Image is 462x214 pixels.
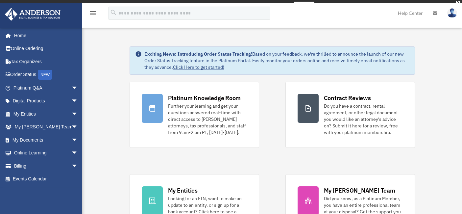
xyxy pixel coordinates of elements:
[110,9,117,16] i: search
[5,81,88,94] a: Platinum Q&Aarrow_drop_down
[5,120,88,134] a: My [PERSON_NAME] Teamarrow_drop_down
[89,12,97,17] a: menu
[130,82,259,148] a: Platinum Knowledge Room Further your learning and get your questions answered real-time with dire...
[5,159,88,173] a: Billingarrow_drop_down
[5,94,88,108] a: Digital Productsarrow_drop_down
[447,8,457,18] img: User Pic
[324,186,395,195] div: My [PERSON_NAME] Team
[456,1,460,5] div: close
[5,42,88,55] a: Online Ordering
[5,68,88,82] a: Order StatusNEW
[5,29,85,42] a: Home
[168,186,198,195] div: My Entities
[5,107,88,120] a: My Entitiesarrow_drop_down
[71,147,85,160] span: arrow_drop_down
[3,8,62,21] img: Anderson Advisors Platinum Portal
[168,94,241,102] div: Platinum Knowledge Room
[285,82,415,148] a: Contract Reviews Do you have a contract, rental agreement, or other legal document you would like...
[168,103,247,136] div: Further your learning and get your questions answered real-time with direct access to [PERSON_NAM...
[89,9,97,17] i: menu
[71,94,85,108] span: arrow_drop_down
[148,2,291,10] div: Get a chance to win 6 months of Platinum for free just by filling out this
[5,147,88,160] a: Online Learningarrow_drop_down
[144,51,252,57] strong: Exciting News: Introducing Order Status Tracking!
[294,2,314,10] a: survey
[5,55,88,68] a: Tax Organizers
[38,70,52,80] div: NEW
[5,173,88,186] a: Events Calendar
[71,133,85,147] span: arrow_drop_down
[71,81,85,95] span: arrow_drop_down
[144,51,409,70] div: Based on your feedback, we're thrilled to announce the launch of our new Order Status Tracking fe...
[324,103,403,136] div: Do you have a contract, rental agreement, or other legal document you would like an attorney's ad...
[5,133,88,147] a: My Documentsarrow_drop_down
[71,159,85,173] span: arrow_drop_down
[71,120,85,134] span: arrow_drop_down
[324,94,371,102] div: Contract Reviews
[71,107,85,121] span: arrow_drop_down
[173,64,224,70] a: Click Here to get started!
